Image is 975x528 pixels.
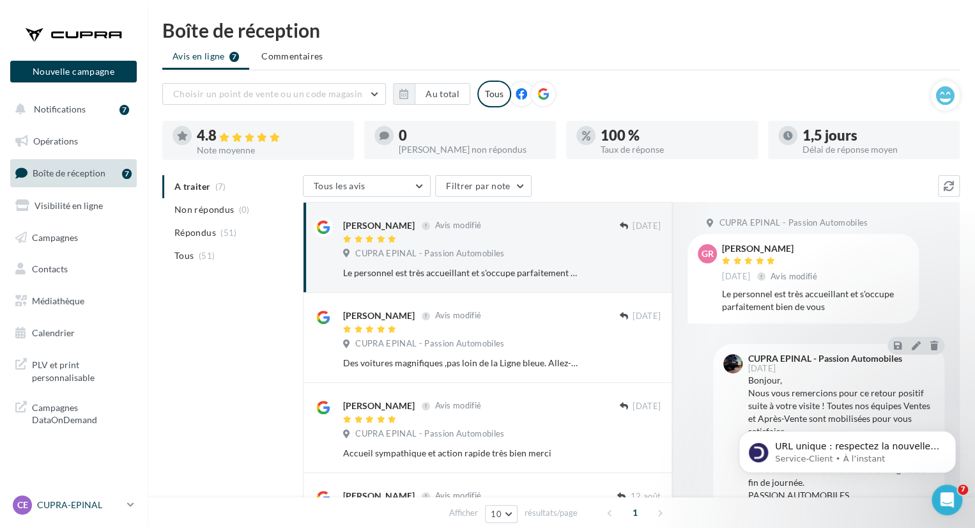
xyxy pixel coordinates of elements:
div: [PERSON_NAME] [722,244,820,253]
div: Note moyenne [197,146,344,155]
span: [DATE] [722,271,750,283]
span: Tous [174,249,194,262]
a: PLV et print personnalisable [8,351,139,389]
span: CUPRA EPINAL - Passion Automobiles [355,248,504,260]
span: (51) [220,228,236,238]
a: Contacts [8,256,139,283]
span: Notifications [34,104,86,114]
div: [PERSON_NAME] non répondus [399,145,546,154]
span: Avis modifié [434,491,481,501]
span: Boîte de réception [33,167,105,178]
span: (51) [199,251,215,261]
span: CUPRA EPINAL - Passion Automobiles [355,338,504,350]
span: [DATE] [633,311,661,322]
div: 4.8 [197,128,344,143]
span: Avis modifié [434,311,481,321]
div: Accueil sympathique et action rapide très bien merci [343,447,578,460]
a: Calendrier [8,320,139,346]
iframe: Intercom notifications message [719,404,975,493]
span: Calendrier [32,327,75,338]
p: CUPRA-EPINAL [37,499,122,511]
button: Tous les avis [303,175,431,197]
span: Opérations [33,136,78,146]
button: Au total [393,83,470,105]
a: Campagnes [8,224,139,251]
div: Tous [477,81,511,107]
span: 7 [958,485,968,495]
div: Boîte de réception [162,20,960,40]
span: PLV et print personnalisable [32,356,132,384]
span: 1 [625,502,645,523]
div: 0 [399,128,546,143]
span: [DATE] [633,221,661,232]
span: Campagnes [32,231,78,242]
span: (0) [239,205,250,215]
span: Médiathèque [32,295,84,306]
div: [PERSON_NAME] [343,400,415,412]
span: Avis modifié [434,221,481,231]
span: Avis modifié [771,271,817,281]
a: Boîte de réception7 [8,159,139,187]
a: Opérations [8,128,139,155]
div: [PERSON_NAME] [343,219,415,232]
span: Avis modifié [434,401,481,411]
span: Visibilité en ligne [35,200,103,211]
div: 1,5 jours [802,128,949,143]
button: 10 [485,505,518,523]
span: [DATE] [748,364,776,373]
span: CUPRA EPINAL - Passion Automobiles [719,217,868,229]
span: Afficher [449,507,478,519]
span: URL unique : respectez la nouvelle exigence de Google Google exige désormais que chaque fiche Goo... [56,37,220,187]
span: Tous les avis [314,180,365,191]
span: [DATE] [633,401,661,412]
div: Bonjour, Nous vous remercions pour ce retour positif suite à votre visite ! Toutes nos équipes Ve... [748,374,934,502]
iframe: Intercom live chat [932,485,962,515]
div: Taux de réponse [601,145,748,154]
button: Au total [415,83,470,105]
a: CE CUPRA-EPINAL [10,493,137,517]
div: Le personnel est très accueillant et s'occupe parfaitement bien de vous [722,288,909,313]
button: Filtrer par note [435,175,532,197]
div: Délai de réponse moyen [802,145,949,154]
div: [PERSON_NAME] [343,309,415,322]
span: CE [17,499,28,511]
span: Campagnes DataOnDemand [32,399,132,426]
span: CUPRA EPINAL - Passion Automobiles [355,428,504,440]
span: Choisir un point de vente ou un code magasin [173,88,362,99]
div: Des voitures magnifiques ,pas loin de la Ligne bleue. Allez-y! Y a de tout ,petites, familiales o... [343,357,578,369]
button: Notifications 7 [8,96,134,123]
span: Commentaires [261,50,323,63]
span: Non répondus [174,203,234,216]
button: Choisir un point de vente ou un code magasin [162,83,386,105]
a: Médiathèque [8,288,139,314]
div: 7 [122,169,132,179]
span: Gr [702,247,714,260]
span: 12 août [631,491,661,502]
span: résultats/page [525,507,578,519]
span: 10 [491,509,502,519]
a: Visibilité en ligne [8,192,139,219]
p: Message from Service-Client, sent À l’instant [56,49,220,61]
div: Le personnel est très accueillant et s'occupe parfaitement bien de vous [343,267,578,279]
div: 7 [119,105,129,115]
a: Campagnes DataOnDemand [8,394,139,431]
div: [PERSON_NAME] [343,490,415,502]
span: Répondus [174,226,216,239]
div: 100 % [601,128,748,143]
button: Nouvelle campagne [10,61,137,82]
div: CUPRA EPINAL - Passion Automobiles [748,354,902,363]
span: Contacts [32,263,68,274]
